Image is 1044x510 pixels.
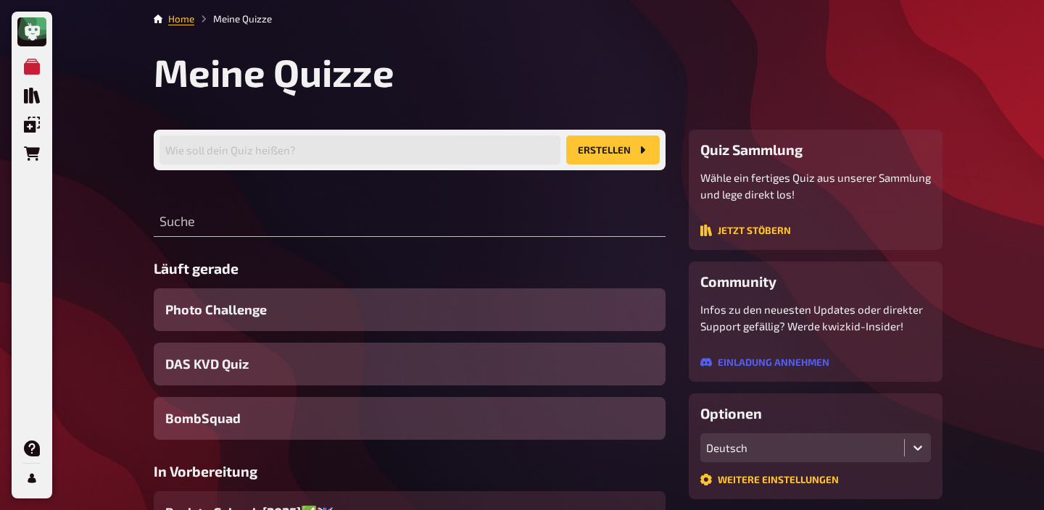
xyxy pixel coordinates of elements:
button: Jetzt stöbern [700,225,791,236]
button: Erstellen [566,135,660,164]
div: Deutsch [706,441,898,454]
h3: Quiz Sammlung [700,141,931,158]
a: Weitere Einstellungen [700,475,839,488]
p: Infos zu den neuesten Updates oder direkter Support gefällig? Werde kwizkid-Insider! [700,301,931,334]
a: DAS KVD Quiz [154,343,666,385]
input: Suche [154,208,666,237]
span: BombSquad [165,409,241,428]
a: Home [168,13,194,25]
span: DAS KVD Quiz [165,354,249,374]
h3: In Vorbereitung [154,463,666,480]
button: Weitere Einstellungen [700,474,839,485]
a: Einladung annehmen [700,357,829,370]
input: Wie soll dein Quiz heißen? [159,135,560,164]
h3: Community [700,273,931,290]
span: Photo Challenge [165,300,267,319]
h1: Meine Quizze [154,49,942,95]
button: Einladung annehmen [700,356,829,368]
h3: Läuft gerade [154,260,666,277]
p: Wähle ein fertiges Quiz aus unserer Sammlung und lege direkt los! [700,170,931,202]
a: Jetzt stöbern [700,225,791,238]
li: Meine Quizze [194,12,272,26]
h3: Optionen [700,405,931,422]
a: BombSquad [154,397,666,440]
li: Home [168,12,194,26]
a: Photo Challenge [154,288,666,331]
